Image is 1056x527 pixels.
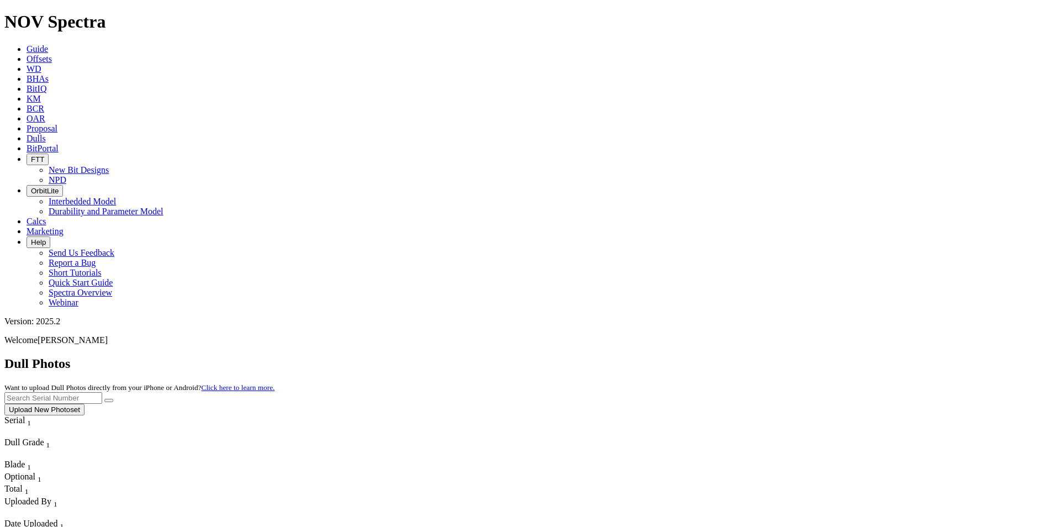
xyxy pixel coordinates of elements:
a: KM [27,94,41,103]
div: Optional Sort None [4,472,43,484]
a: Spectra Overview [49,288,112,297]
a: WD [27,64,41,73]
span: Help [31,238,46,246]
sub: 1 [25,488,29,496]
div: Uploaded By Sort None [4,497,108,509]
a: Webinar [49,298,78,307]
a: Quick Start Guide [49,278,113,287]
h2: Dull Photos [4,356,1052,371]
a: New Bit Designs [49,165,109,175]
span: OrbitLite [31,187,59,195]
div: Column Menu [4,428,51,438]
div: Sort None [4,460,43,472]
small: Want to upload Dull Photos directly from your iPhone or Android? [4,383,274,392]
span: Total [4,484,23,493]
a: BitPortal [27,144,59,153]
div: Blade Sort None [4,460,43,472]
div: Sort None [4,484,43,496]
a: OAR [27,114,45,123]
input: Search Serial Number [4,392,102,404]
button: Help [27,236,50,248]
sub: 1 [46,441,50,449]
p: Welcome [4,335,1052,345]
div: Version: 2025.2 [4,317,1052,326]
div: Serial Sort None [4,415,51,428]
div: Sort None [4,438,82,460]
a: Dulls [27,134,46,143]
a: Marketing [27,226,64,236]
div: Dull Grade Sort None [4,438,82,450]
sub: 1 [38,475,41,483]
a: Offsets [27,54,52,64]
a: Durability and Parameter Model [49,207,163,216]
span: Dull Grade [4,438,44,447]
span: Sort None [38,472,41,481]
button: Upload New Photoset [4,404,85,415]
div: Column Menu [4,450,82,460]
span: Sort None [27,415,31,425]
span: Sort None [25,484,29,493]
a: NPD [49,175,66,185]
span: Sort None [54,497,57,506]
span: Serial [4,415,25,425]
div: Sort None [4,497,108,519]
a: Calcs [27,217,46,226]
a: Proposal [27,124,57,133]
a: BitIQ [27,84,46,93]
span: Optional [4,472,35,481]
span: Uploaded By [4,497,51,506]
div: Sort None [4,472,43,484]
span: Blade [4,460,25,469]
a: Short Tutorials [49,268,102,277]
a: BCR [27,104,44,113]
button: OrbitLite [27,185,63,197]
sub: 1 [54,500,57,508]
button: FTT [27,154,49,165]
a: Send Us Feedback [49,248,114,257]
a: Click here to learn more. [202,383,275,392]
a: Guide [27,44,48,54]
div: Column Menu [4,509,108,519]
sub: 1 [27,419,31,427]
a: Report a Bug [49,258,96,267]
a: Interbedded Model [49,197,116,206]
sub: 1 [27,463,31,471]
div: Sort None [4,415,51,438]
span: Sort None [27,460,31,469]
h1: NOV Spectra [4,12,1052,32]
span: FTT [31,155,44,164]
span: Sort None [46,438,50,447]
span: [PERSON_NAME] [38,335,108,345]
a: BHAs [27,74,49,83]
div: Total Sort None [4,484,43,496]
